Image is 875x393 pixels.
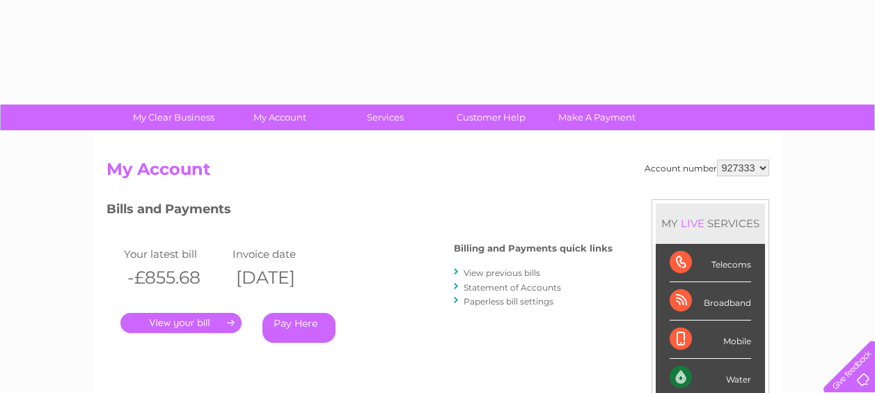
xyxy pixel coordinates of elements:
td: Invoice date [229,245,338,263]
div: LIVE [678,217,707,230]
div: Account number [645,160,769,176]
h3: Bills and Payments [107,199,613,224]
div: MY SERVICES [656,203,765,243]
td: Your latest bill [120,245,229,263]
div: Broadband [670,282,751,321]
a: View previous bills [464,268,540,278]
a: Services [328,105,443,130]
h2: My Account [107,160,769,186]
a: . [120,313,242,333]
h4: Billing and Payments quick links [454,243,613,254]
a: Customer Help [434,105,549,130]
th: -£855.68 [120,263,229,292]
a: Make A Payment [539,105,654,130]
a: Pay Here [262,313,336,343]
div: Mobile [670,321,751,359]
a: My Clear Business [116,105,231,130]
div: Telecoms [670,244,751,282]
a: Paperless bill settings [464,296,553,307]
a: Statement of Accounts [464,282,561,293]
th: [DATE] [229,263,338,292]
a: My Account [222,105,337,130]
